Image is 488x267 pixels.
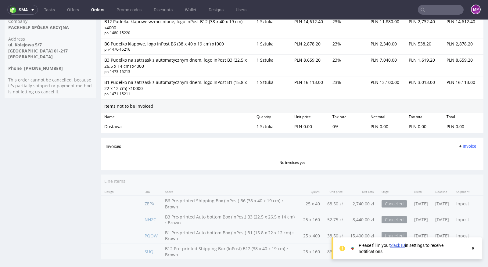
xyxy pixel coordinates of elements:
div: PLN 16,113.00 [444,59,482,78]
img: Slack [350,245,356,251]
div: Please fill in your in settings to receive notifications [359,242,467,254]
div: Tax total [406,95,444,100]
a: SUQL [145,229,156,235]
div: PLN 8,659.20 [292,36,330,56]
div: Name [102,95,254,100]
button: sma [7,5,38,15]
button: Invoice [455,123,479,130]
div: PLN 0.00 [368,103,406,111]
a: Orders [88,5,108,15]
div: B1 Pudełko na zatrzask z automatycznym dnem, logo InPost B1 (15.8 x 22 x 12 cm) x10000 [104,60,252,72]
div: PLN 2,878.20 [292,20,330,34]
a: Wallet [181,5,200,15]
div: 1 Sztuka [254,20,292,34]
div: PLN 3,013.00 [406,59,444,78]
div: Tax rate [330,95,368,100]
a: ZEPX [145,181,154,187]
div: ph-1476-15216 [104,27,252,33]
div: ph-1473-15213 [104,50,252,55]
div: 23 % [330,20,368,34]
div: PLN 2,878.20 [444,20,482,34]
div: PLN 2,340.00 [368,20,406,34]
div: PLN 0.00 [292,103,330,111]
div: 1 Sztuka [254,36,292,56]
div: 0 % [330,103,368,111]
div: PLN 16,113.00 [292,59,330,78]
a: Offers [63,5,83,15]
div: 1 Sztuka [254,103,292,111]
img: logo [10,6,19,13]
div: 1 Sztuka [254,59,292,78]
div: PLN 1,619.20 [406,36,444,56]
div: ph-1471-15211 [104,72,252,77]
figcaption: MP [472,5,480,14]
div: Unit price [292,95,330,100]
span: Invoice [458,124,476,129]
div: PLN 13,100.00 [368,59,406,78]
div: Items not to be invoiced [101,80,483,94]
a: PQOW [145,213,158,219]
div: PLN 538.20 [406,20,444,34]
div: PLN 0.00 [444,103,482,111]
a: Designs [205,5,227,15]
div: B3 Pudełko na zatrzask z automatycznym dnem, logo InPost B3 (22.5 x 26.5 x 14 cm) x4000 [104,38,252,49]
a: Users [232,5,250,15]
a: Tasks [40,5,59,15]
div: 23 % [330,36,368,56]
div: PLN 7,040.00 [368,36,406,56]
a: Promo codes [113,5,145,15]
div: PLN 0.00 [406,103,444,111]
a: NHZC [145,197,156,203]
div: 23 % [330,59,368,78]
div: Quantity [254,95,292,100]
a: Discounts [150,5,176,15]
span: sma [19,8,28,12]
div: ph-1480-15220 [104,11,252,16]
div: Net total [368,95,406,100]
div: No invoices yet [101,135,483,146]
a: Slack ID [390,243,405,248]
div: PLN 8,659.20 [444,36,482,56]
div: Dostawa [104,104,252,110]
div: B6 Pudełko klapowe, logo InPost B6 (38 x 40 x 19 cm) x1000 [104,21,252,27]
div: Total [444,95,482,100]
span: Invoices [106,124,121,129]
